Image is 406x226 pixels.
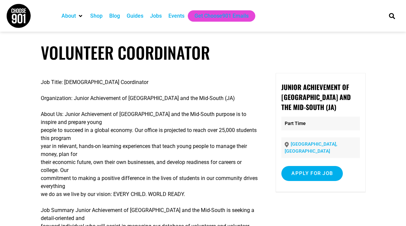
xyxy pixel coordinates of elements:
a: Jobs [150,12,162,20]
a: About [61,12,76,20]
nav: Main nav [58,10,378,22]
a: Guides [127,12,143,20]
a: Events [168,12,184,20]
p: Organization: Junior Achievement of [GEOGRAPHIC_DATA] and the Mid-South (JA) [41,94,260,102]
div: About [58,10,87,22]
a: Blog [109,12,120,20]
p: About Us: Junior Achievement of [GEOGRAPHIC_DATA] and the Mid-South purpose is to inspire and pre... [41,110,260,198]
input: Apply for job [281,166,343,181]
h1: Volunteer Coordinator [41,43,366,62]
p: Part Time [281,117,360,130]
a: [GEOGRAPHIC_DATA], [GEOGRAPHIC_DATA] [285,141,337,154]
a: Get Choose901 Emails [194,12,249,20]
strong: Junior Achievement of [GEOGRAPHIC_DATA] and the Mid-South (JA) [281,82,351,112]
div: Search [386,10,397,21]
a: Shop [90,12,103,20]
p: Job Title: [DEMOGRAPHIC_DATA] Coordinator [41,78,260,86]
